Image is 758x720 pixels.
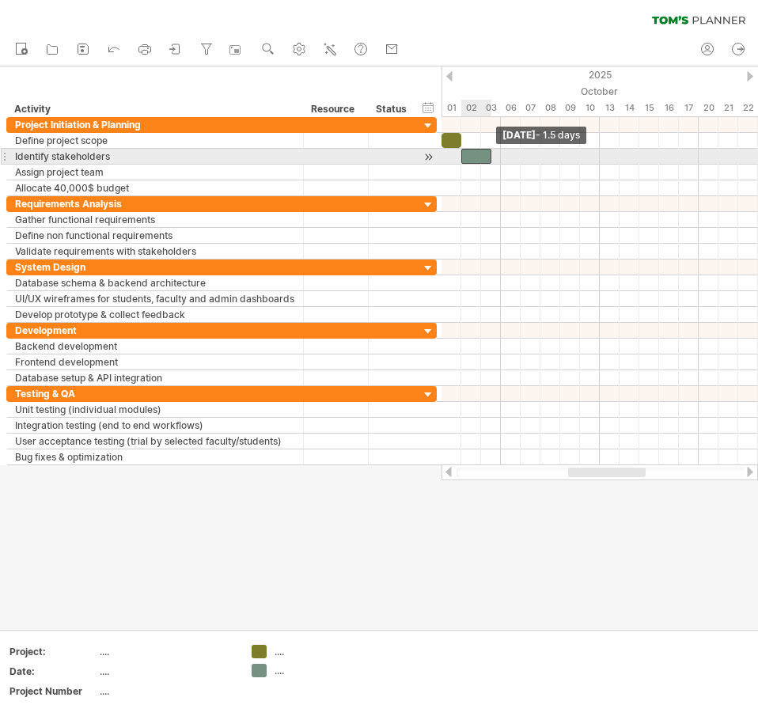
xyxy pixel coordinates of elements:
div: Wednesday, 8 October 2025 [540,100,560,116]
div: .... [100,645,233,658]
div: Allocate 40,000$ budget [15,180,295,195]
div: Develop prototype & collect feedback [15,307,295,322]
div: Tuesday, 7 October 2025 [521,100,540,116]
span: - 1.5 days [536,129,580,141]
div: Friday, 3 October 2025 [481,100,501,116]
div: Project: [9,645,97,658]
div: Backend development [15,339,295,354]
div: Assign project team [15,165,295,180]
div: Unit testing (individual modules) [15,402,295,417]
div: Monday, 6 October 2025 [501,100,521,116]
div: Define non functional requirements [15,228,295,243]
div: Activity [14,101,294,117]
div: Gather functional requirements [15,212,295,227]
div: Database schema & backend architecture [15,275,295,290]
div: .... [100,665,233,678]
div: Integration testing (end to end workflows) [15,418,295,433]
div: Testing & QA [15,386,295,401]
div: Date: [9,665,97,678]
div: UI/UX wireframes for students, faculty and admin dashboards [15,291,295,306]
div: Bug fixes & optimization [15,449,295,464]
div: Wednesday, 22 October 2025 [738,100,758,116]
div: Thursday, 2 October 2025 [461,100,481,116]
div: Tuesday, 14 October 2025 [620,100,639,116]
div: scroll to activity [421,149,436,165]
div: Friday, 17 October 2025 [679,100,699,116]
div: Thursday, 16 October 2025 [659,100,679,116]
div: Database setup & API integration [15,370,295,385]
div: Status [376,101,411,117]
div: Define project scope [15,133,295,148]
div: Project Number [9,684,97,698]
div: .... [100,684,233,698]
div: Project Initiation & Planning [15,117,295,132]
div: .... [275,664,361,677]
div: User acceptance testing (trial by selected faculty/students) [15,434,295,449]
div: Validate requirements with stakeholders [15,244,295,259]
div: [DATE] [496,127,586,144]
div: Tuesday, 21 October 2025 [718,100,738,116]
div: .... [275,645,361,658]
div: Wednesday, 1 October 2025 [442,100,461,116]
div: System Design [15,260,295,275]
div: Friday, 10 October 2025 [580,100,600,116]
div: Development [15,323,295,338]
div: Identify stakeholders [15,149,295,164]
div: Monday, 13 October 2025 [600,100,620,116]
div: Thursday, 9 October 2025 [560,100,580,116]
div: Frontend development [15,354,295,369]
div: Monday, 20 October 2025 [699,100,718,116]
div: Wednesday, 15 October 2025 [639,100,659,116]
div: Requirements Analysis [15,196,295,211]
div: Resource [311,101,359,117]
